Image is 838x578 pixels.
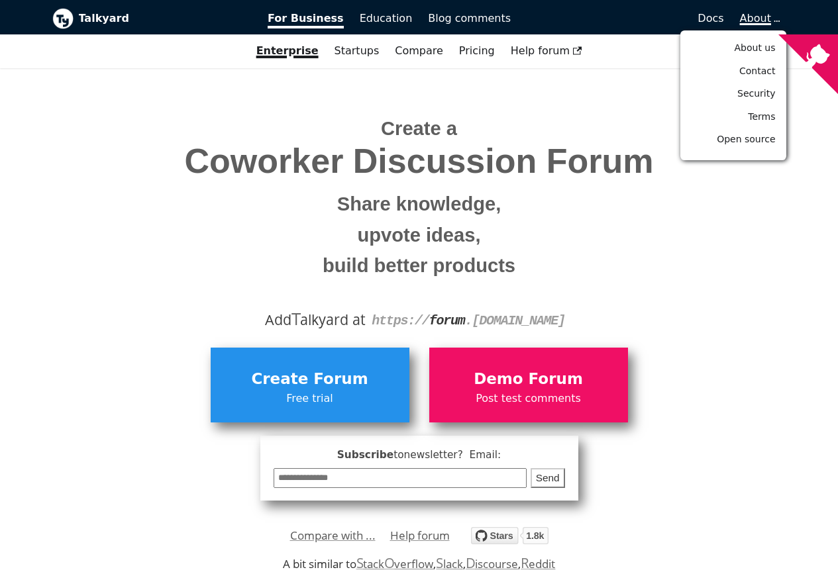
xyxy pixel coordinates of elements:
[686,107,781,127] a: Terms
[748,111,775,122] span: Terms
[686,129,781,150] a: Open source
[372,313,565,328] code: https:// . [DOMAIN_NAME]
[436,390,621,407] span: Post test comments
[217,390,403,407] span: Free trial
[511,44,582,57] span: Help forum
[384,554,395,572] span: O
[436,554,443,572] span: S
[466,554,476,572] span: D
[451,40,503,62] a: Pricing
[686,83,781,104] a: Security
[79,10,250,27] b: Talkyard
[291,307,301,330] span: T
[466,556,518,571] a: Discourse
[360,12,413,24] span: Education
[248,40,327,62] a: Enterprise
[737,88,776,99] span: Security
[217,367,403,392] span: Create Forum
[739,66,775,76] span: Contact
[429,313,465,328] strong: forum
[62,220,776,251] small: upvote ideas,
[327,40,388,62] a: Startups
[686,38,781,58] a: About us
[521,554,529,572] span: R
[62,309,776,331] div: Add alkyard at
[436,367,621,392] span: Demo Forum
[62,142,776,180] span: Coworker Discussion Forum
[260,7,352,30] a: For Business
[717,134,775,144] span: Open source
[471,529,549,548] a: Star debiki/talkyard on GitHub
[268,12,344,28] span: For Business
[352,7,421,30] a: Education
[211,348,409,422] a: Create ForumFree trial
[393,449,501,461] span: to newsletter ? Email:
[381,118,457,139] span: Create a
[429,348,628,422] a: Demo ForumPost test comments
[274,447,565,463] span: Subscribe
[52,8,250,29] a: Talkyard logoTalkyard
[390,526,450,546] a: Help forum
[356,556,434,571] a: StackOverflow
[519,7,732,30] a: Docs
[740,12,778,24] a: About
[436,556,462,571] a: Slack
[503,40,590,62] a: Help forum
[420,7,519,30] a: Blog comments
[531,468,565,489] button: Send
[521,556,555,571] a: Reddit
[395,44,443,57] a: Compare
[698,12,723,24] span: Docs
[62,250,776,281] small: build better products
[428,12,511,24] span: Blog comments
[52,8,74,29] img: Talkyard logo
[686,61,781,81] a: Contact
[290,526,376,546] a: Compare with ...
[356,554,364,572] span: S
[734,42,775,53] span: About us
[471,527,549,544] img: talkyard.svg
[62,189,776,220] small: Share knowledge,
